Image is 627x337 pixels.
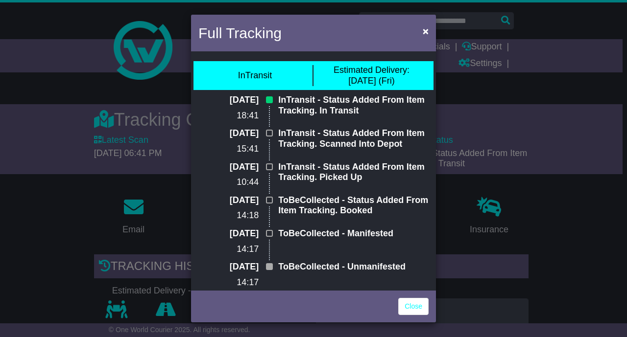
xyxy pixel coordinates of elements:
[198,111,259,121] p: 18:41
[198,210,259,221] p: 14:18
[198,95,259,106] p: [DATE]
[278,195,429,216] p: ToBeCollected - Status Added From Item Tracking. Booked
[278,95,429,116] p: InTransit - Status Added From Item Tracking. In Transit
[198,228,259,239] p: [DATE]
[198,128,259,139] p: [DATE]
[278,228,429,239] p: ToBeCollected - Manifested
[198,144,259,155] p: 15:41
[418,21,434,41] button: Close
[198,195,259,206] p: [DATE]
[398,298,429,315] a: Close
[423,25,429,37] span: ×
[198,22,282,44] h4: Full Tracking
[238,70,272,81] div: InTransit
[278,128,429,149] p: InTransit - Status Added From Item Tracking. Scanned Into Depot
[198,244,259,255] p: 14:17
[198,162,259,173] p: [DATE]
[278,162,429,183] p: InTransit - Status Added From Item Tracking. Picked Up
[198,177,259,188] p: 10:44
[334,65,410,86] div: [DATE] (Fri)
[278,262,429,272] p: ToBeCollected - Unmanifested
[198,277,259,288] p: 14:17
[198,262,259,272] p: [DATE]
[334,65,410,75] span: Estimated Delivery:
